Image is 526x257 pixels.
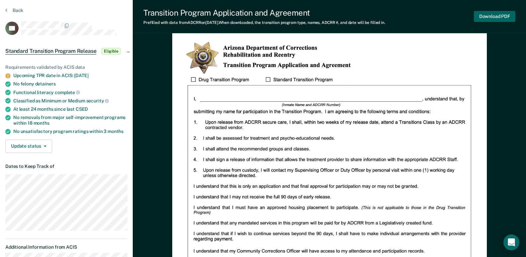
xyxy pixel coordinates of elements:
span: security [86,98,109,103]
span: complete [55,90,80,95]
dt: Additional Information from ACIS [5,244,127,250]
button: Update status [5,140,52,153]
span: months [108,129,123,134]
div: Upcoming TPR date in ACIS: [DATE] [13,73,127,78]
div: Functional literacy [13,89,127,95]
dt: Dates to Keep Track of [5,164,127,169]
button: Back [5,7,23,13]
button: Download PDF [474,11,515,22]
span: CSED [76,106,88,112]
span: detainers [35,81,56,86]
span: months [34,120,49,126]
div: Transition Program Application and Agreement [143,8,385,18]
span: Eligible [102,48,120,55]
div: Classified as Minimum or Medium [13,98,127,104]
div: Prefilled with data from ADCRR on [DATE] . When downloaded, the transition program type, names, A... [143,20,385,25]
div: No removals from major self-improvement programs within 18 [13,115,127,126]
div: Open Intercom Messenger [503,234,519,250]
div: Requirements validated by ACIS data [5,64,127,70]
span: Standard Transition Program Release [5,48,96,55]
div: No unsatisfactory program ratings within 3 [13,129,127,134]
div: No felony [13,81,127,87]
div: At least 24 months since last [13,106,127,112]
